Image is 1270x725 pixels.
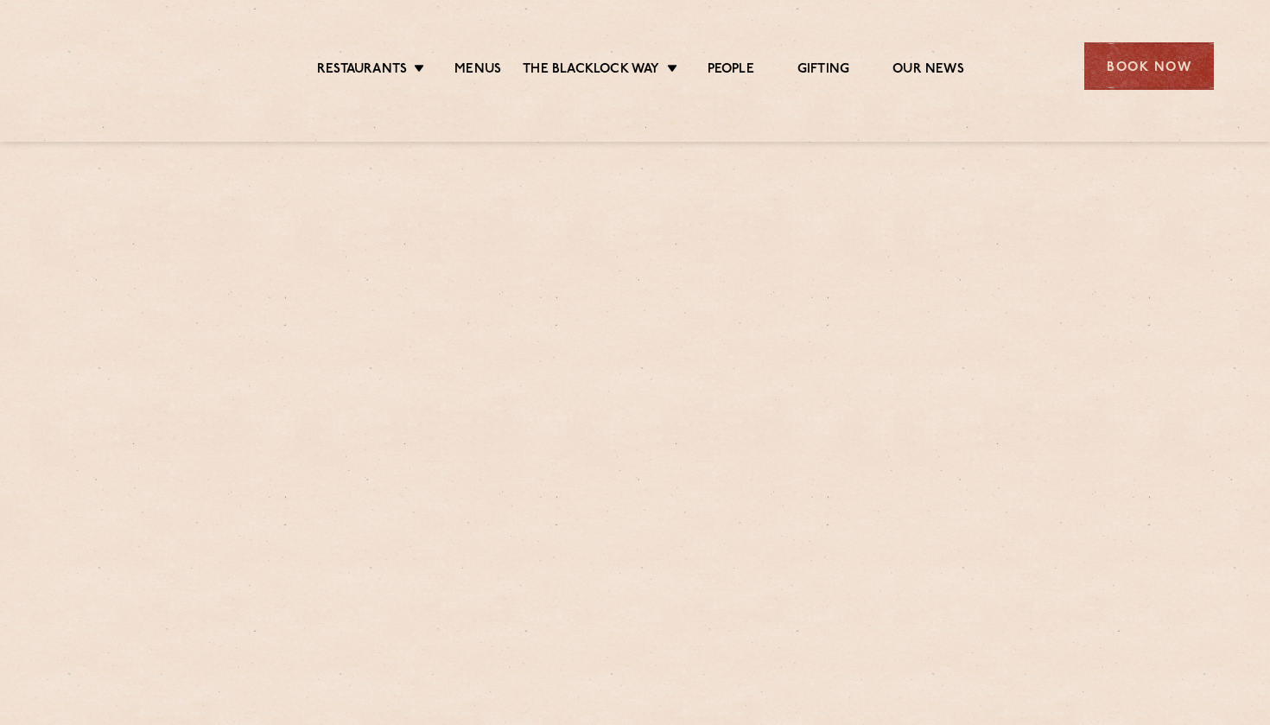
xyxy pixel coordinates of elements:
[454,61,501,80] a: Menus
[708,61,754,80] a: People
[523,61,659,80] a: The Blacklock Way
[797,61,849,80] a: Gifting
[56,16,206,116] img: svg%3E
[317,61,407,80] a: Restaurants
[892,61,964,80] a: Our News
[1084,42,1214,90] div: Book Now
